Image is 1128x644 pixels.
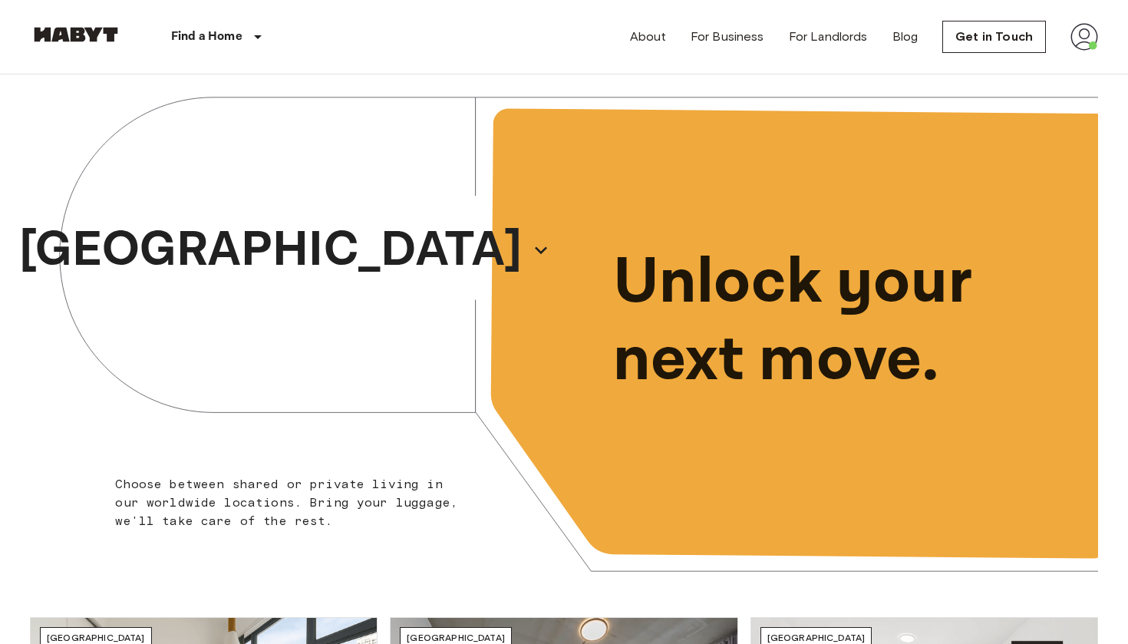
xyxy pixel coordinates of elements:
[407,632,505,643] span: [GEOGRAPHIC_DATA]
[1070,23,1098,51] img: avatar
[13,209,556,292] button: [GEOGRAPHIC_DATA]
[892,28,919,46] a: Blog
[171,28,242,46] p: Find a Home
[115,475,467,530] p: Choose between shared or private living in our worldwide locations. Bring your luggage, we'll tak...
[767,632,866,643] span: [GEOGRAPHIC_DATA]
[630,28,666,46] a: About
[789,28,868,46] a: For Landlords
[942,21,1046,53] a: Get in Touch
[47,632,145,643] span: [GEOGRAPHIC_DATA]
[30,27,122,42] img: Habyt
[19,213,523,287] p: [GEOGRAPHIC_DATA]
[691,28,764,46] a: For Business
[613,244,1074,399] p: Unlock your next move.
